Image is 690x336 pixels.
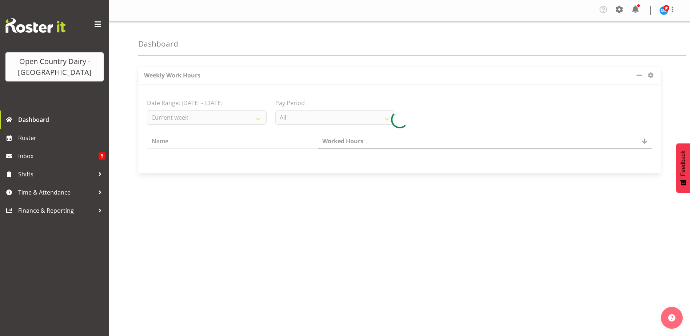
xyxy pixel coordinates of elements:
h4: Dashboard [138,40,178,48]
span: Roster [18,132,105,143]
span: Feedback [680,151,686,176]
span: Dashboard [18,114,105,125]
img: Rosterit website logo [5,18,65,33]
img: help-xxl-2.png [668,314,675,321]
span: Time & Attendance [18,187,95,198]
span: Shifts [18,169,95,180]
span: Inbox [18,151,99,161]
span: 5 [99,152,105,160]
button: Feedback - Show survey [676,143,690,193]
div: Open Country Dairy - [GEOGRAPHIC_DATA] [13,56,96,78]
img: steve-webb7510.jpg [659,6,668,15]
span: Finance & Reporting [18,205,95,216]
